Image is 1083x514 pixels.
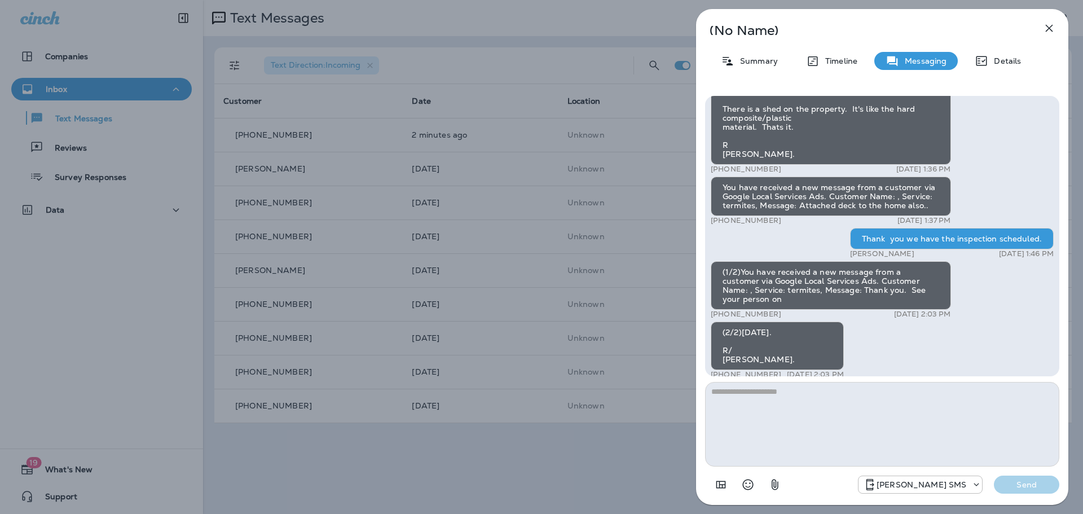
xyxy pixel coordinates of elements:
div: +1 (757) 760-3335 [859,478,982,491]
p: [DATE] 1:37 PM [897,216,951,225]
button: Select an emoji [737,473,759,496]
p: Summary [734,56,778,65]
p: Timeline [820,56,857,65]
div: Thank you we have the inspection scheduled. [850,228,1054,249]
p: (No Name) [710,26,1018,35]
div: You have received a new message from a customer via Google Local Services Ads. Customer Name: , S... [711,177,951,216]
p: Details [988,56,1021,65]
div: (2/2)[EMAIL_ADDRESS][DOMAIN_NAME] There is a shed on the property. It's like the hard composite/p... [711,80,951,165]
p: [PERSON_NAME] SMS [877,480,966,489]
button: Add in a premade template [710,473,732,496]
p: [PHONE_NUMBER] [711,165,781,174]
p: [PHONE_NUMBER] [711,310,781,319]
p: [PERSON_NAME] [850,249,914,258]
p: [DATE] 1:46 PM [999,249,1054,258]
p: [DATE] 1:36 PM [896,165,951,174]
div: (2/2)[DATE]. R/ [PERSON_NAME]. [711,322,844,370]
p: [PHONE_NUMBER] [711,216,781,225]
p: [PHONE_NUMBER] [711,370,781,379]
div: (1/2)You have received a new message from a customer via Google Local Services Ads. Customer Name... [711,261,951,310]
p: Messaging [899,56,946,65]
p: [DATE] 2:03 PM [787,370,844,379]
p: [DATE] 2:03 PM [894,310,951,319]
